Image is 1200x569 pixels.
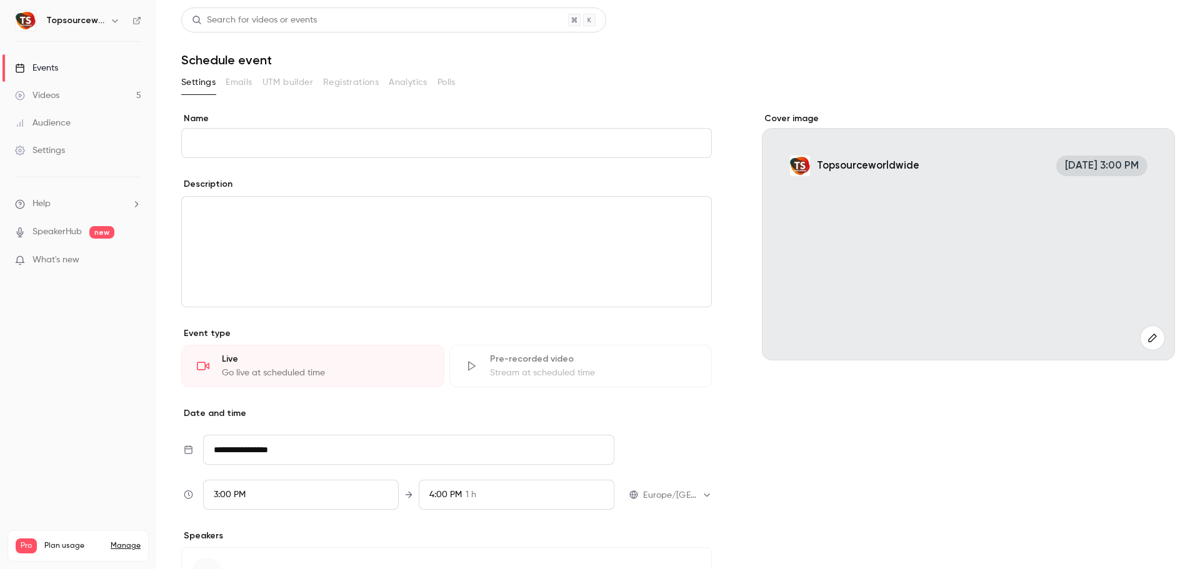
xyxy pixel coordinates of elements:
[419,480,614,510] div: To
[226,76,252,89] span: Emails
[214,490,246,499] span: 3:00 PM
[181,52,1175,67] h1: Schedule event
[181,345,444,387] div: LiveGo live at scheduled time
[181,530,712,542] p: Speakers
[490,353,697,365] div: Pre-recorded video
[32,254,79,267] span: What's new
[1056,156,1147,176] span: [DATE] 3:00 PM
[15,117,71,129] div: Audience
[222,353,429,365] div: Live
[262,76,313,89] span: UTM builder
[323,76,379,89] span: Registrations
[449,345,712,387] div: Pre-recorded videoStream at scheduled time
[181,196,712,307] section: description
[15,144,65,157] div: Settings
[643,489,712,502] div: Europe/[GEOGRAPHIC_DATA]
[89,226,114,239] span: new
[181,407,712,420] p: Date and time
[181,178,232,190] label: Description
[222,367,429,379] div: Go live at scheduled time
[32,225,82,239] a: SpeakerHub
[192,14,317,27] div: Search for videos or events
[762,112,1175,125] label: Cover image
[15,89,59,102] div: Videos
[44,541,103,551] span: Plan usage
[490,367,697,379] div: Stream at scheduled time
[15,197,141,210] li: help-dropdown-opener
[817,159,919,172] p: Topsourceworldwide
[16,538,37,553] span: Pro
[46,14,105,27] h6: Topsourceworldwide
[181,327,712,340] p: Event type
[16,11,36,31] img: Topsourceworldwide
[15,62,58,74] div: Events
[111,541,141,551] a: Manage
[181,112,712,125] label: Name
[181,72,216,92] button: Settings
[203,480,399,510] div: From
[203,435,614,465] input: Tue, Feb 17, 2026
[429,490,462,499] span: 4:00 PM
[32,197,51,210] span: Help
[466,488,476,502] span: 1 h
[389,76,427,89] span: Analytics
[182,197,711,307] div: editor
[437,76,456,89] span: Polls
